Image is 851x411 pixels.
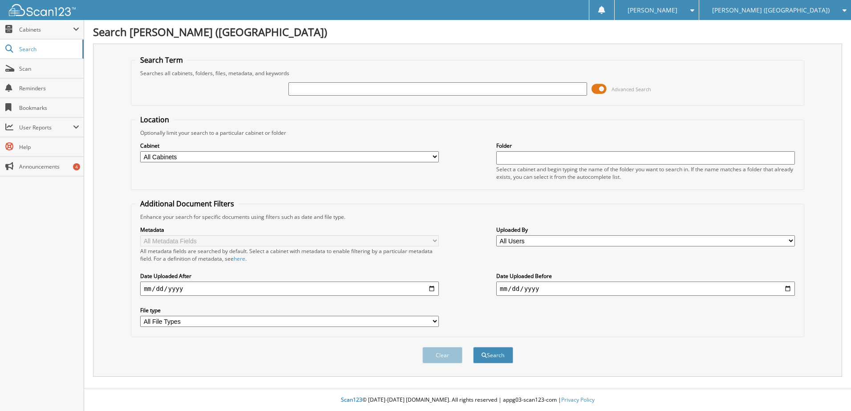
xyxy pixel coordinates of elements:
[136,199,239,209] legend: Additional Document Filters
[136,213,799,221] div: Enhance your search for specific documents using filters such as date and file type.
[73,163,80,170] div: 4
[561,396,595,403] a: Privacy Policy
[712,8,830,13] span: [PERSON_NAME] ([GEOGRAPHIC_DATA])
[19,65,79,73] span: Scan
[496,272,795,280] label: Date Uploaded Before
[19,85,79,92] span: Reminders
[84,389,851,411] div: © [DATE]-[DATE] [DOMAIN_NAME]. All rights reserved | appg03-scan123-com |
[234,255,245,262] a: here
[19,143,79,151] span: Help
[140,306,439,314] label: File type
[628,8,677,13] span: [PERSON_NAME]
[140,247,439,262] div: All metadata fields are searched by default. Select a cabinet with metadata to enable filtering b...
[136,55,187,65] legend: Search Term
[19,163,79,170] span: Announcements
[19,124,73,131] span: User Reports
[496,282,795,296] input: end
[496,142,795,149] label: Folder
[341,396,362,403] span: Scan123
[473,347,513,363] button: Search
[140,142,439,149] label: Cabinet
[136,69,799,77] div: Searches all cabinets, folders, files, metadata, and keywords
[496,226,795,234] label: Uploaded By
[612,86,651,93] span: Advanced Search
[19,26,73,33] span: Cabinets
[422,347,462,363] button: Clear
[140,282,439,296] input: start
[140,226,439,234] label: Metadata
[136,115,174,125] legend: Location
[19,45,78,53] span: Search
[9,4,76,16] img: scan123-logo-white.svg
[19,104,79,112] span: Bookmarks
[140,272,439,280] label: Date Uploaded After
[136,129,799,137] div: Optionally limit your search to a particular cabinet or folder
[496,165,795,181] div: Select a cabinet and begin typing the name of the folder you want to search in. If the name match...
[93,24,842,39] h1: Search [PERSON_NAME] ([GEOGRAPHIC_DATA])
